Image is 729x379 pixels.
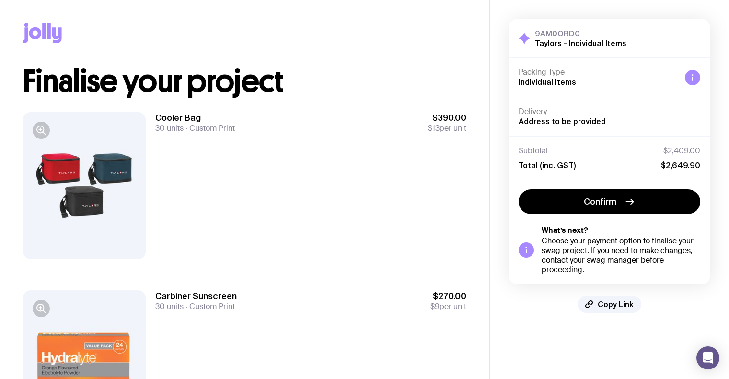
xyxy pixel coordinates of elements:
h5: What’s next? [542,226,700,235]
h2: Taylors - Individual Items [535,38,626,48]
span: 30 units [155,123,184,133]
span: per unit [430,302,466,311]
button: Copy Link [578,296,641,313]
h4: Packing Type [519,68,677,77]
span: per unit [428,124,466,133]
span: $2,409.00 [663,146,700,156]
h1: Finalise your project [23,66,466,97]
span: Custom Print [184,301,235,311]
span: Custom Print [184,123,235,133]
h3: Cooler Bag [155,112,235,124]
span: Copy Link [598,299,634,309]
h3: 9AM0ORD0 [535,29,626,38]
span: $2,649.90 [661,161,700,170]
span: Subtotal [519,146,548,156]
h4: Delivery [519,107,700,116]
span: $270.00 [430,290,466,302]
span: Total (inc. GST) [519,161,576,170]
span: Address to be provided [519,117,606,126]
span: Confirm [584,196,616,207]
div: Open Intercom Messenger [696,346,719,369]
button: Confirm [519,189,700,214]
span: 30 units [155,301,184,311]
h3: Carbiner Sunscreen [155,290,237,302]
span: $13 [428,123,440,133]
span: $390.00 [428,112,466,124]
div: Choose your payment option to finalise your swag project. If you need to make changes, contact yo... [542,236,700,275]
span: $9 [430,301,440,311]
span: Individual Items [519,78,576,86]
